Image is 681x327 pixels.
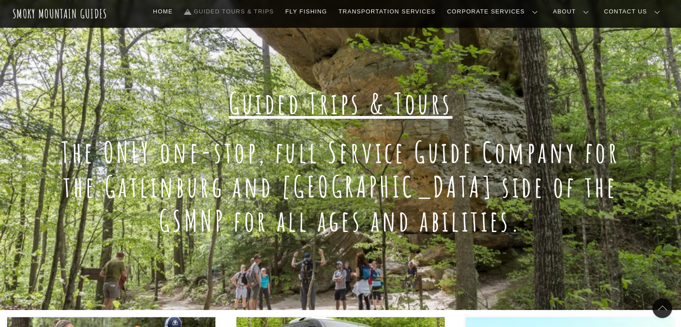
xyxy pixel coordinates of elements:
a: Smoky Mountain Guides [13,6,107,21]
h1: The ONLY one-stop, full Service Guide Company for the Gatlinburg and [GEOGRAPHIC_DATA] side of th... [57,135,624,238]
a: Transportation Services [335,2,439,21]
a: Fly Fishing [282,2,330,21]
a: About [549,2,596,21]
a: Corporate Services [443,2,545,21]
a: Contact Us [600,2,667,21]
span: Guided Trips & Tours [229,85,453,121]
a: Guided Tours & Trips [181,2,278,21]
a: Home [150,2,176,21]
